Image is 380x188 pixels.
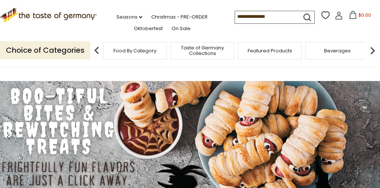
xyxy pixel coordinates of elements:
[344,11,376,22] button: $0.00
[89,43,104,58] img: previous arrow
[365,43,380,58] img: next arrow
[134,25,163,33] a: Oktoberfest
[358,12,371,18] span: $0.00
[116,13,142,21] a: Seasons
[151,13,208,21] a: Christmas - PRE-ORDER
[113,48,156,54] a: Food By Category
[324,48,351,54] a: Beverages
[173,45,232,56] a: Taste of Germany Collections
[172,25,191,33] a: On Sale
[248,48,292,54] a: Featured Products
